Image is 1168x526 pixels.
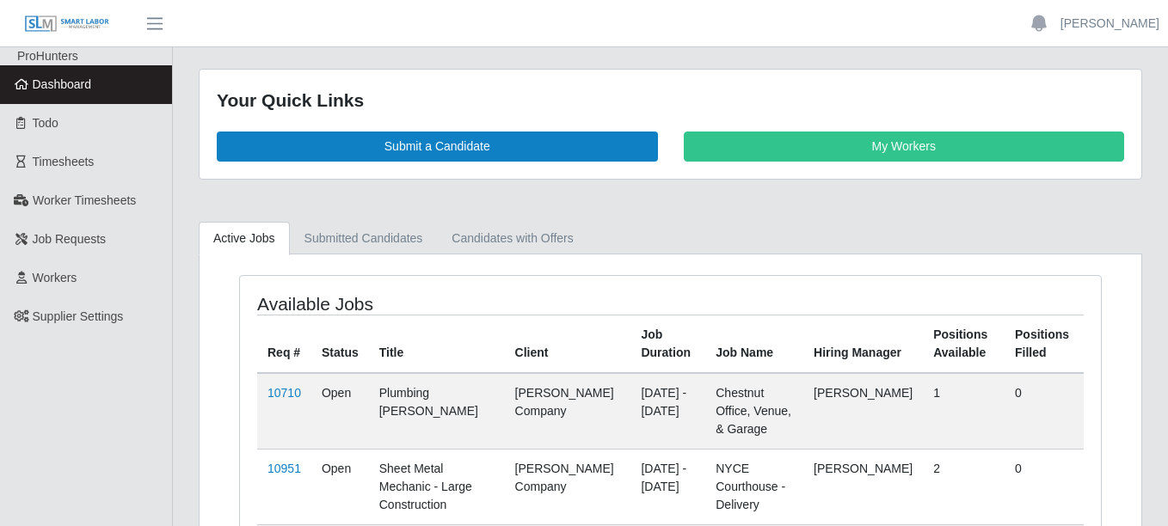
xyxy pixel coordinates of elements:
th: Hiring Manager [803,315,923,373]
th: Status [311,315,369,373]
span: Timesheets [33,155,95,168]
td: Open [311,449,369,524]
a: My Workers [684,131,1125,162]
img: SLM Logo [24,15,110,34]
div: Your Quick Links [217,87,1124,114]
td: 2 [923,449,1005,524]
td: [DATE] - [DATE] [630,449,705,524]
span: Todo [33,116,58,130]
span: ProHunters [17,49,78,63]
td: NYCE Courthouse - Delivery [705,449,803,524]
td: 0 [1005,373,1084,450]
th: Req # [257,315,311,373]
th: Client [505,315,631,373]
a: 10710 [267,386,301,400]
a: [PERSON_NAME] [1060,15,1159,33]
td: Plumbing [PERSON_NAME] [369,373,505,450]
th: Job Duration [630,315,705,373]
span: Job Requests [33,232,107,246]
td: 0 [1005,449,1084,524]
td: [PERSON_NAME] Company [505,449,631,524]
span: Worker Timesheets [33,193,136,207]
h4: Available Jobs [257,293,587,315]
a: Candidates with Offers [437,222,587,255]
td: [PERSON_NAME] Company [505,373,631,450]
a: Submit a Candidate [217,131,658,162]
a: Active Jobs [199,222,290,255]
td: [PERSON_NAME] [803,449,923,524]
td: Open [311,373,369,450]
th: Job Name [705,315,803,373]
span: Supplier Settings [33,309,124,323]
span: Workers [33,271,77,284]
td: Chestnut Office, Venue, & Garage [705,373,803,450]
td: 1 [923,373,1005,450]
span: Dashboard [33,77,92,91]
td: [DATE] - [DATE] [630,373,705,450]
th: Title [369,315,505,373]
a: 10951 [267,462,301,475]
td: Sheet Metal Mechanic - Large Construction [369,449,505,524]
th: Positions Filled [1005,315,1084,373]
td: [PERSON_NAME] [803,373,923,450]
th: Positions Available [923,315,1005,373]
a: Submitted Candidates [290,222,438,255]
